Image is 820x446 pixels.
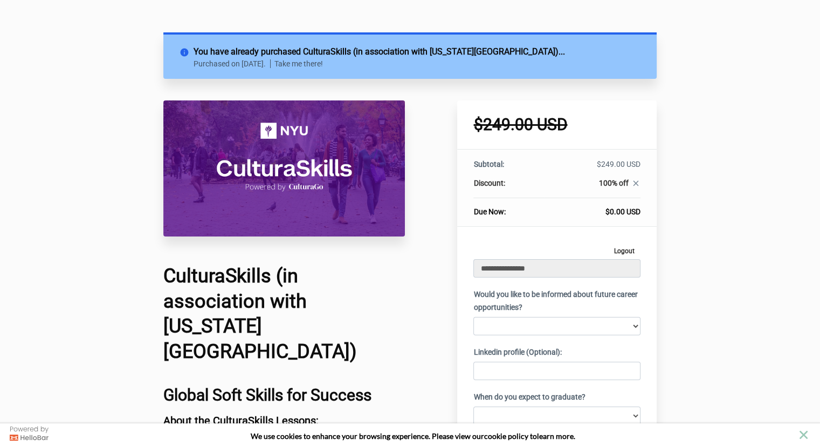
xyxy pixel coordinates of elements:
i: close [631,179,640,188]
a: close [629,179,640,191]
img: 31710be-8b5f-527-66b4-0ce37cce11c4_CulturaSkills_NYU_Course_Header_Image.png [163,100,405,236]
span: Subtotal: [473,160,504,168]
span: $0.00 USD [605,207,640,216]
a: cookie policy [484,431,528,441]
a: Logout [608,243,640,259]
h3: About the CulturaSkills Lessons: [163,415,405,427]
td: $249.00 USD [544,159,640,178]
button: close [797,428,810,442]
th: Discount: [473,178,543,198]
strong: to [530,431,537,441]
b: Global Soft Skills for Success [163,386,371,404]
h2: You have already purchased CulturaSkills (in association with [US_STATE][GEOGRAPHIC_DATA])... [194,45,640,58]
i: info [180,45,194,55]
a: Take me there! [274,59,323,68]
label: Linkedin profile (Optional): [473,346,561,359]
span: We use cookies to enhance your browsing experience. Please view our [251,431,484,441]
h1: CulturaSkills (in association with [US_STATE][GEOGRAPHIC_DATA]) [163,263,405,364]
span: 100% off [599,179,629,187]
h1: $249.00 USD [473,117,640,133]
p: Purchased on [DATE]. [194,59,271,68]
th: Due Now: [473,198,543,218]
label: When do you expect to graduate? [473,391,585,404]
label: Would you like to be informed about future career opportunities? [473,288,640,314]
span: learn more. [537,431,575,441]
